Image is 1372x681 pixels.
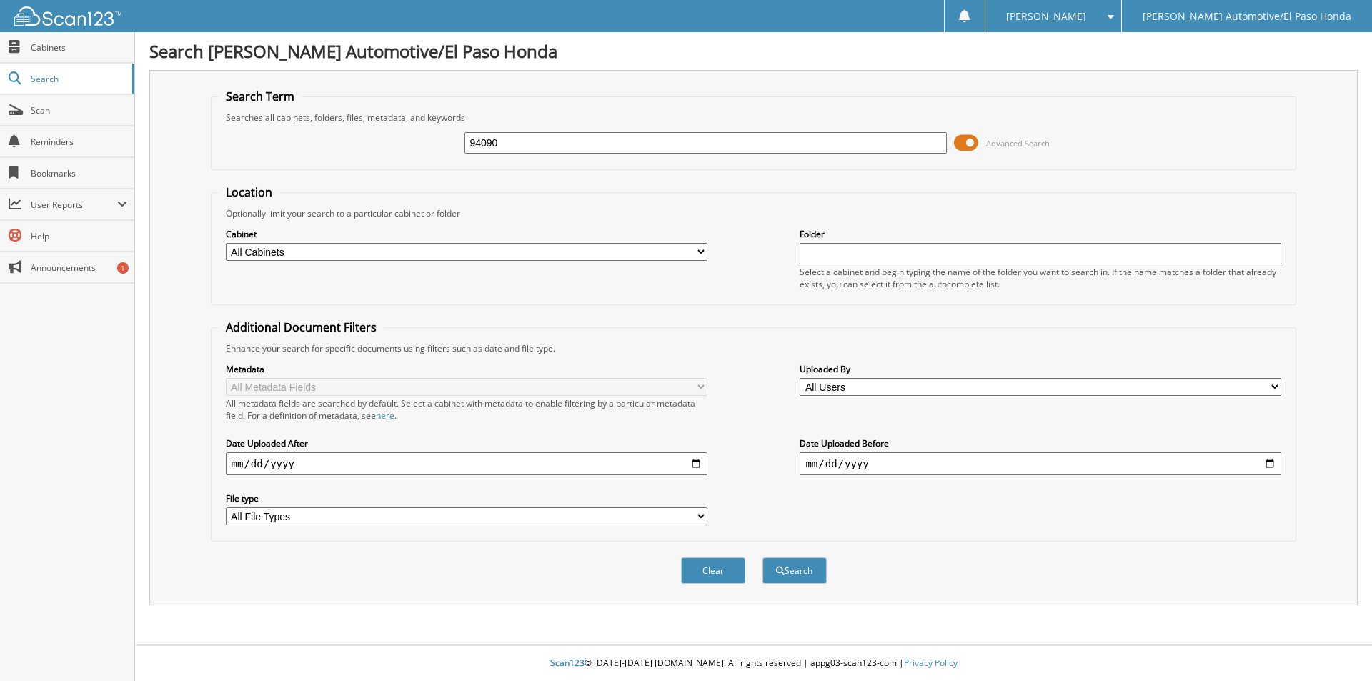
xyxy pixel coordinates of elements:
[986,138,1050,149] span: Advanced Search
[31,230,127,242] span: Help
[1301,612,1372,681] iframe: Chat Widget
[226,452,707,475] input: start
[117,262,129,274] div: 1
[226,492,707,504] label: File type
[376,409,394,422] a: here
[31,73,125,85] span: Search
[31,136,127,148] span: Reminders
[550,657,585,669] span: Scan123
[226,397,707,422] div: All metadata fields are searched by default. Select a cabinet with metadata to enable filtering b...
[904,657,958,669] a: Privacy Policy
[1143,12,1351,21] span: [PERSON_NAME] Automotive/El Paso Honda
[800,228,1281,240] label: Folder
[219,319,384,335] legend: Additional Document Filters
[31,41,127,54] span: Cabinets
[219,207,1289,219] div: Optionally limit your search to a particular cabinet or folder
[762,557,827,584] button: Search
[800,452,1281,475] input: end
[31,199,117,211] span: User Reports
[31,167,127,179] span: Bookmarks
[226,437,707,449] label: Date Uploaded After
[219,184,279,200] legend: Location
[226,363,707,375] label: Metadata
[1006,12,1086,21] span: [PERSON_NAME]
[226,228,707,240] label: Cabinet
[14,6,121,26] img: scan123-logo-white.svg
[219,89,302,104] legend: Search Term
[219,111,1289,124] div: Searches all cabinets, folders, files, metadata, and keywords
[31,104,127,116] span: Scan
[800,266,1281,290] div: Select a cabinet and begin typing the name of the folder you want to search in. If the name match...
[31,262,127,274] span: Announcements
[219,342,1289,354] div: Enhance your search for specific documents using filters such as date and file type.
[800,437,1281,449] label: Date Uploaded Before
[149,39,1358,63] h1: Search [PERSON_NAME] Automotive/El Paso Honda
[135,646,1372,681] div: © [DATE]-[DATE] [DOMAIN_NAME]. All rights reserved | appg03-scan123-com |
[681,557,745,584] button: Clear
[800,363,1281,375] label: Uploaded By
